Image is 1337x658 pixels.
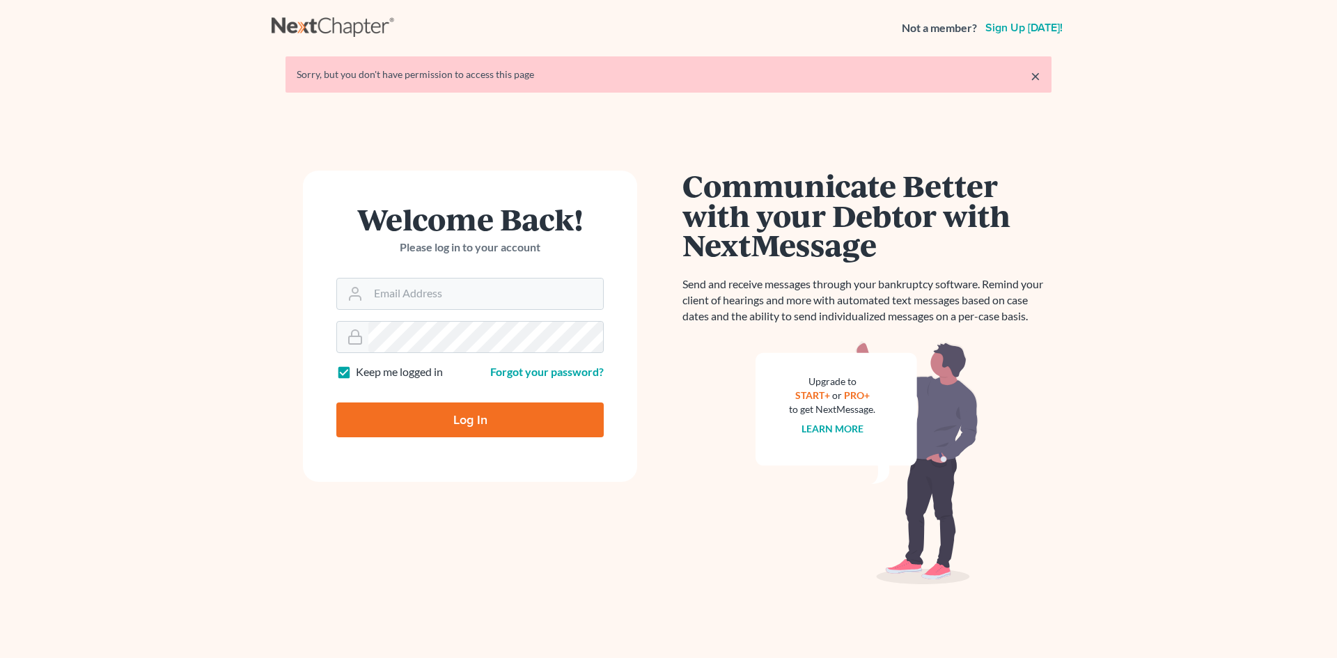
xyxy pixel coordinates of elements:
div: to get NextMessage. [789,402,875,416]
input: Email Address [368,279,603,309]
div: Upgrade to [789,375,875,389]
label: Keep me logged in [356,364,443,380]
p: Send and receive messages through your bankruptcy software. Remind your client of hearings and mo... [682,276,1051,324]
input: Log In [336,402,604,437]
a: PRO+ [844,389,870,401]
h1: Communicate Better with your Debtor with NextMessage [682,171,1051,260]
a: Sign up [DATE]! [983,22,1065,33]
h1: Welcome Back! [336,204,604,234]
a: × [1031,68,1040,84]
strong: Not a member? [902,20,977,36]
div: Sorry, but you don't have permission to access this page [297,68,1040,81]
span: or [832,389,842,401]
img: nextmessage_bg-59042aed3d76b12b5cd301f8e5b87938c9018125f34e5fa2b7a6b67550977c72.svg [756,341,978,585]
a: Learn more [802,423,863,434]
a: Forgot your password? [490,365,604,378]
p: Please log in to your account [336,240,604,256]
a: START+ [795,389,830,401]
